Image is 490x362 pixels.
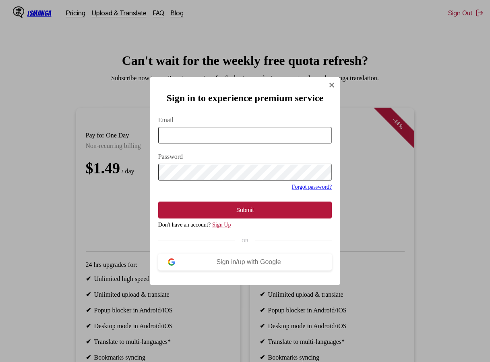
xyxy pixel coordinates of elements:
div: Sign In Modal [150,77,340,285]
div: Don't have an account? [158,222,332,228]
h2: Sign in to experience premium service [158,93,332,104]
img: Close [329,82,335,88]
a: Sign Up [212,222,231,228]
div: Sign in/up with Google [175,258,323,266]
label: Email [158,117,332,124]
img: google-logo [168,258,175,266]
button: Submit [158,202,332,218]
div: OR [158,238,332,244]
label: Password [158,153,332,160]
a: Forgot password? [292,184,332,190]
button: Sign in/up with Google [158,254,332,270]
